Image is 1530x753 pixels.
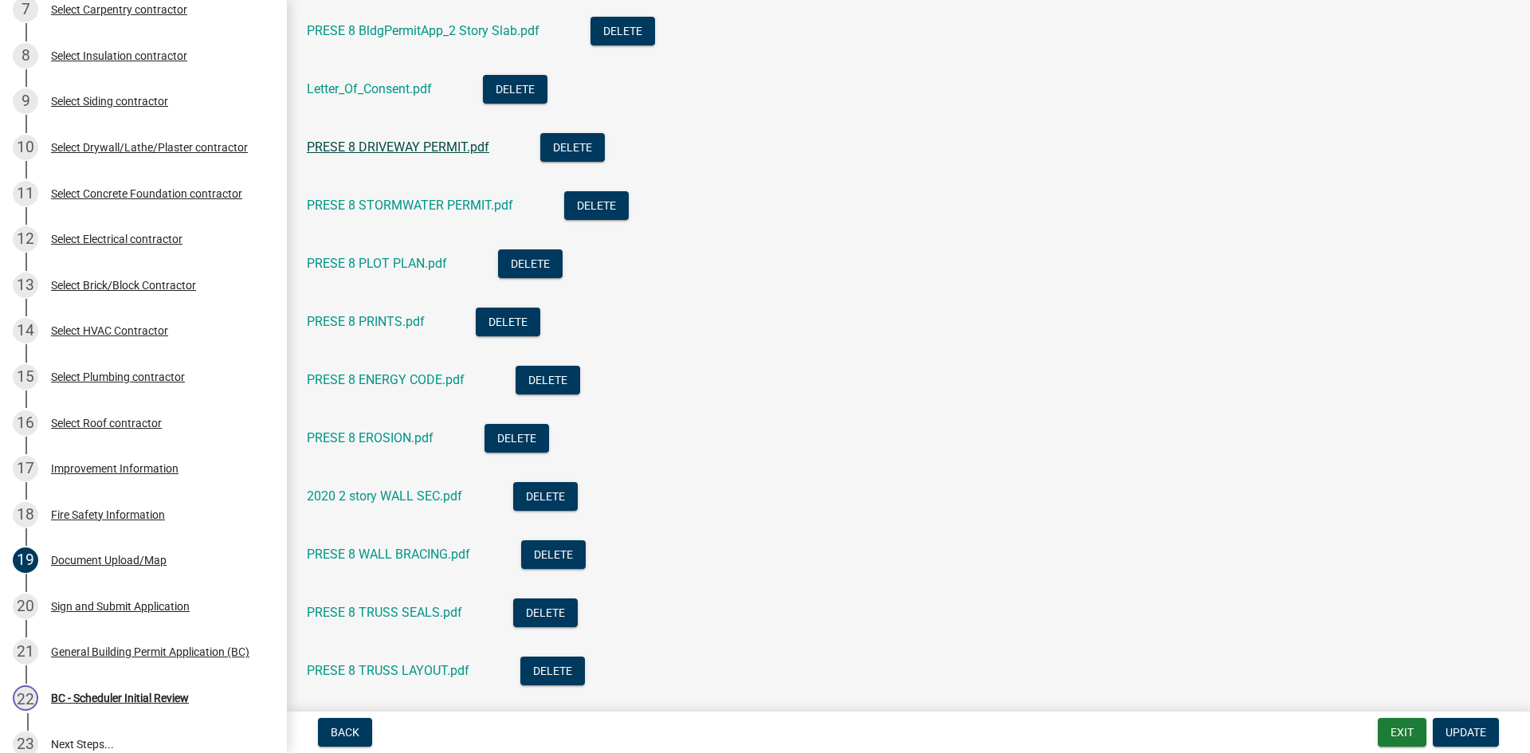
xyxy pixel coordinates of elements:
span: Back [331,726,359,739]
wm-modal-confirm: Delete Document [483,83,547,98]
a: PRESE 8 WALL BRACING.pdf [307,547,470,562]
button: Delete [516,366,580,394]
div: 20 [13,594,38,619]
a: 2020 2 story WALL SEC.pdf [307,488,462,504]
a: PRESE 8 BldgPermitApp_2 Story Slab.pdf [307,23,539,38]
div: Select Drywall/Lathe/Plaster contractor [51,142,248,153]
button: Delete [520,657,585,685]
span: Update [1446,726,1486,739]
div: Select Concrete Foundation contractor [51,188,242,199]
div: Select HVAC Contractor [51,325,168,336]
a: PRESE 8 ENERGY CODE.pdf [307,372,465,387]
div: Select Plumbing contractor [51,371,185,382]
div: BC - Scheduler Initial Review [51,692,189,704]
button: Delete [564,191,629,220]
button: Delete [476,308,540,336]
wm-modal-confirm: Delete Document [520,665,585,680]
div: 9 [13,88,38,114]
div: 21 [13,639,38,665]
a: PRESE 8 TRUSS LAYOUT.pdf [307,663,469,678]
div: 13 [13,273,38,298]
div: Improvement Information [51,463,178,474]
button: Delete [498,249,563,278]
div: Sign and Submit Application [51,601,190,612]
a: PRESE 8 TRUSS SEALS.pdf [307,605,462,620]
div: 10 [13,135,38,160]
div: 19 [13,547,38,573]
wm-modal-confirm: Delete Document [498,257,563,273]
div: Document Upload/Map [51,555,167,566]
button: Exit [1378,718,1426,747]
wm-modal-confirm: Delete Document [513,606,578,622]
a: Letter_Of_Consent.pdf [307,81,432,96]
div: 14 [13,318,38,343]
a: PRESE 8 PLOT PLAN.pdf [307,256,447,271]
wm-modal-confirm: Delete Document [540,141,605,156]
button: Delete [590,17,655,45]
div: Select Brick/Block Contractor [51,280,196,291]
div: 18 [13,502,38,527]
div: 8 [13,43,38,69]
div: 12 [13,226,38,252]
div: 22 [13,685,38,711]
div: Select Siding contractor [51,96,168,107]
div: 16 [13,410,38,436]
a: PRESE 8 DRIVEWAY PERMIT.pdf [307,139,489,155]
wm-modal-confirm: Delete Document [516,374,580,389]
div: Select Carpentry contractor [51,4,187,15]
a: PRESE 8 PRINTS.pdf [307,314,425,329]
button: Delete [521,540,586,569]
button: Delete [513,482,578,511]
button: Back [318,718,372,747]
div: Fire Safety Information [51,509,165,520]
a: PRESE 8 EROSION.pdf [307,430,433,445]
div: Select Insulation contractor [51,50,187,61]
div: 15 [13,364,38,390]
div: Select Roof contractor [51,418,162,429]
button: Update [1433,718,1499,747]
div: 11 [13,181,38,206]
button: Delete [540,133,605,162]
a: PRESE 8 STORMWATER PERMIT.pdf [307,198,513,213]
button: Delete [483,75,547,104]
div: General Building Permit Application (BC) [51,646,249,657]
wm-modal-confirm: Delete Document [564,199,629,214]
wm-modal-confirm: Delete Document [484,432,549,447]
div: 17 [13,456,38,481]
div: Select Electrical contractor [51,233,182,245]
wm-modal-confirm: Delete Document [521,548,586,563]
wm-modal-confirm: Delete Document [590,25,655,40]
wm-modal-confirm: Delete Document [513,490,578,505]
wm-modal-confirm: Delete Document [476,316,540,331]
button: Delete [484,424,549,453]
button: Delete [513,598,578,627]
